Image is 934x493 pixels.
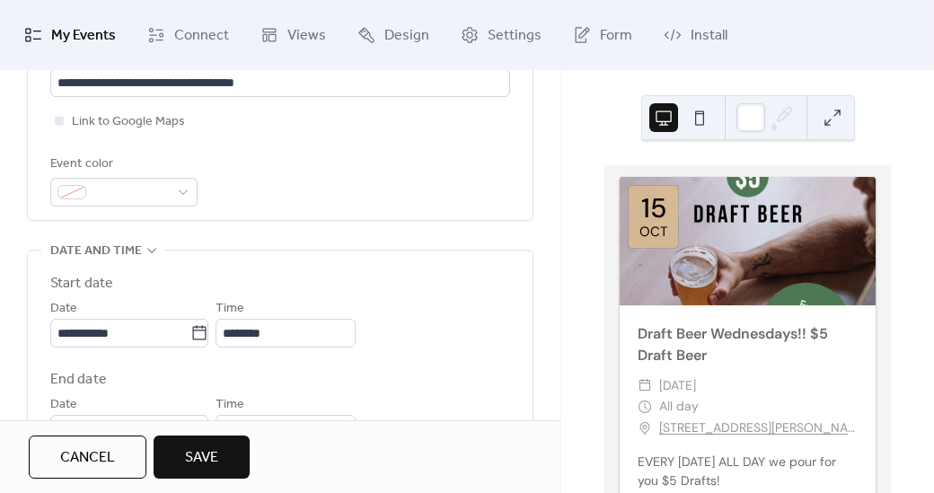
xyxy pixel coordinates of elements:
[185,447,218,469] span: Save
[659,396,699,418] span: All day
[174,22,229,50] span: Connect
[447,7,555,63] a: Settings
[216,394,244,416] span: Time
[50,273,113,295] div: Start date
[638,418,652,439] div: ​
[600,22,632,50] span: Form
[287,22,326,50] span: Views
[691,22,727,50] span: Install
[488,22,542,50] span: Settings
[650,7,741,63] a: Install
[154,436,250,479] button: Save
[639,225,667,239] div: Oct
[134,7,242,63] a: Connect
[50,241,142,262] span: Date and time
[51,22,116,50] span: My Events
[11,7,129,63] a: My Events
[560,7,646,63] a: Form
[638,375,652,397] div: ​
[50,154,194,175] div: Event color
[72,111,185,133] span: Link to Google Maps
[638,396,652,418] div: ​
[50,369,107,391] div: End date
[60,447,115,469] span: Cancel
[384,22,429,50] span: Design
[620,323,876,366] div: Draft Beer Wednesdays!! $5 Draft Beer
[344,7,443,63] a: Design
[247,7,339,63] a: Views
[216,298,244,320] span: Time
[641,195,666,222] div: 15
[50,394,77,416] span: Date
[29,436,146,479] button: Cancel
[659,375,696,397] span: [DATE]
[659,418,858,439] a: [STREET_ADDRESS][PERSON_NAME]
[50,298,77,320] span: Date
[620,453,876,490] div: EVERY [DATE] ALL DAY we pour for you $5 Drafts!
